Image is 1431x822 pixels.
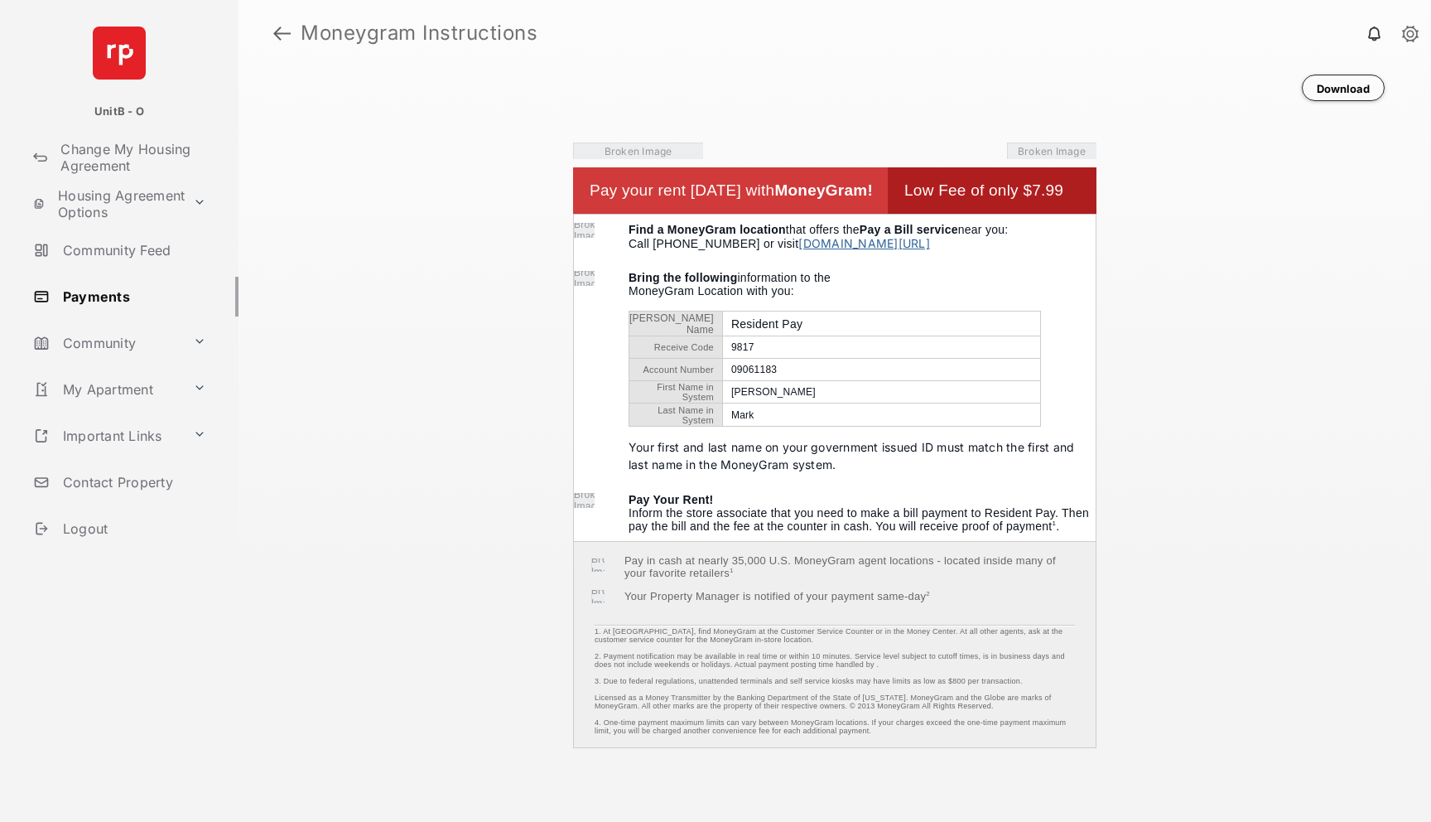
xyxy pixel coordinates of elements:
img: Moneygram [1007,143,1096,159]
img: check.gif [591,590,605,603]
a: Housing Agreement Options [26,184,186,224]
img: 2 [574,271,595,286]
a: Community [26,323,186,363]
b: Find a MoneyGram location [629,223,786,236]
td: 9817 [722,336,1040,359]
a: Change My Housing Agreement [26,138,238,177]
a: Logout [26,509,238,549]
a: [DOMAIN_NAME][URL] [798,236,929,250]
a: My Apartment [26,370,186,409]
td: information to the MoneyGram Location with you: [629,271,1096,485]
td: Last Name in System [629,404,722,426]
a: Community Feed [26,230,238,270]
b: Pay a Bill service [860,223,958,236]
td: Resident Pay [722,312,1040,336]
td: Receive Code [629,336,722,359]
td: First Name in System [629,381,722,404]
b: Bring the following [629,271,737,284]
td: 09061183 [722,359,1040,381]
td: [PERSON_NAME] [722,381,1040,404]
td: that offers the near you: Call [PHONE_NUMBER] or visit [629,223,1096,263]
a: Payments [26,277,238,317]
strong: Moneygram Instructions [301,23,537,43]
b: Pay Your Rent! [629,493,714,506]
sup: 1 [730,567,734,574]
td: Your Property Manager is notified of your payment same-day [624,590,1078,607]
img: check.gif [591,558,605,572]
img: 1 [574,223,595,238]
td: Low Fee of only $7.99 [904,167,1080,214]
td: [PERSON_NAME] Name [629,312,722,336]
td: 1. At [GEOGRAPHIC_DATA], find MoneyGram at the Customer Service Counter or in the Money Center. A... [595,627,1075,735]
td: Pay in cash at nearly 35,000 U.S. MoneyGram agent locations - located inside many of your favorit... [624,554,1078,579]
p: UnitB - O [94,104,144,120]
td: Inform the store associate that you need to make a bill payment to Resident Pay. Then pay the bil... [629,493,1096,533]
b: MoneyGram! [774,181,873,199]
p: Your first and last name on your government issued ID must match the first and last name in the M... [629,438,1096,473]
a: Important Links [26,416,186,456]
td: Pay your rent [DATE] with [590,167,888,214]
sup: 1 [1052,520,1056,527]
img: 3 [574,493,595,508]
sup: 2 [926,590,930,597]
img: svg+xml;base64,PHN2ZyB4bWxucz0iaHR0cDovL3d3dy53My5vcmcvMjAwMC9zdmciIHdpZHRoPSI2NCIgaGVpZ2h0PSI2NC... [93,27,146,80]
a: Contact Property [26,462,238,502]
td: Mark [722,404,1040,426]
button: Download [1302,75,1385,101]
img: Gakusei no zaisan [573,143,703,159]
td: Account Number [629,359,722,381]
